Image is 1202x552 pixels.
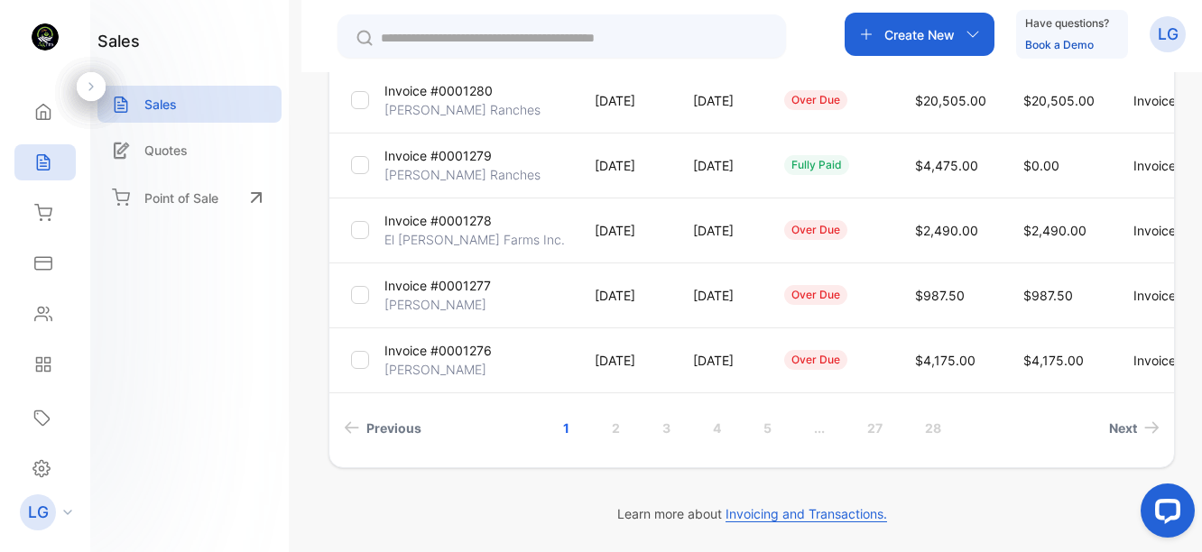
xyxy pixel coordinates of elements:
span: $2,490.00 [1023,223,1086,238]
span: Next [1109,419,1137,437]
p: [PERSON_NAME] Ranches [384,100,541,119]
span: $987.50 [915,288,965,303]
p: Have questions? [1025,14,1109,32]
a: Page 2 [590,411,642,445]
a: Page 3 [641,411,692,445]
span: $4,475.00 [915,158,978,173]
p: LG [1158,23,1179,46]
p: [DATE] [693,351,747,370]
div: over due [784,350,847,370]
a: Page 4 [691,411,743,445]
p: [DATE] [693,221,747,240]
span: $20,505.00 [915,93,986,108]
div: fully paid [784,155,849,175]
span: $4,175.00 [915,353,975,368]
p: Invoice [1133,286,1187,305]
div: over due [784,90,847,110]
p: Invoice [1133,91,1187,110]
span: $987.50 [1023,288,1073,303]
a: Jump forward [792,411,846,445]
p: Learn more about [328,504,1175,523]
a: Page 1 is your current page [541,411,591,445]
p: [DATE] [595,221,656,240]
p: Invoice #0001280 [384,81,493,100]
p: [DATE] [693,286,747,305]
p: [PERSON_NAME] [384,295,486,314]
p: Quotes [144,141,188,160]
p: Invoice #0001277 [384,276,491,295]
p: [DATE] [595,351,656,370]
p: Invoice [1133,156,1187,175]
button: Create New [845,13,994,56]
p: El [PERSON_NAME] Farms Inc. [384,230,565,249]
p: [DATE] [693,91,747,110]
p: Invoice #0001276 [384,341,492,360]
p: [DATE] [595,91,656,110]
a: Page 28 [903,411,963,445]
ul: Pagination [329,411,1174,445]
p: LG [28,501,49,524]
div: over due [784,220,847,240]
p: [DATE] [693,156,747,175]
p: Invoice [1133,351,1187,370]
img: logo [32,23,59,51]
span: Previous [366,419,421,437]
a: Page 27 [846,411,904,445]
p: Sales [144,95,177,114]
span: Invoicing and Transactions. [726,506,887,522]
p: Invoice #0001279 [384,146,492,165]
a: Sales [97,86,282,123]
p: Point of Sale [144,189,218,207]
p: Invoice [1133,221,1187,240]
div: over due [784,285,847,305]
span: $2,490.00 [915,223,978,238]
p: [DATE] [595,286,656,305]
p: Create New [884,25,955,44]
p: [PERSON_NAME] Ranches [384,165,541,184]
a: Next page [1102,411,1167,445]
span: $4,175.00 [1023,353,1084,368]
a: Point of Sale [97,178,282,217]
iframe: LiveChat chat widget [1126,476,1202,552]
span: $20,505.00 [1023,93,1095,108]
p: [DATE] [595,156,656,175]
a: Previous page [337,411,429,445]
p: Invoice #0001278 [384,211,492,230]
span: $0.00 [1023,158,1059,173]
button: LG [1150,13,1186,56]
a: Book a Demo [1025,38,1094,51]
a: Quotes [97,132,282,169]
h1: sales [97,29,140,53]
p: [PERSON_NAME] [384,360,486,379]
a: Page 5 [742,411,793,445]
